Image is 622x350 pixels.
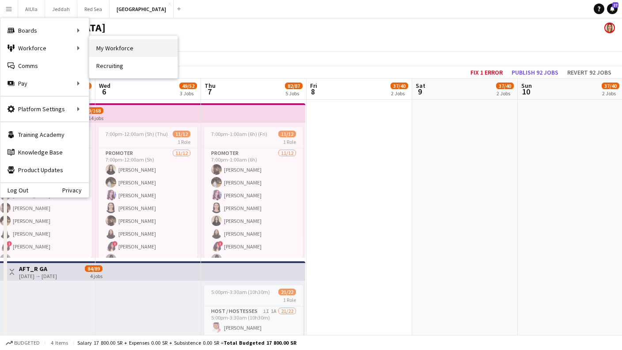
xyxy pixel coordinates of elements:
[604,23,615,33] app-user-avatar: Amani Jawad
[112,241,118,246] span: !
[520,87,532,97] span: 10
[49,339,70,346] span: 4 items
[508,67,562,78] button: Publish 92 jobs
[521,82,532,90] span: Sun
[18,0,45,18] button: AlUla
[89,57,178,75] a: Recruiting
[203,87,216,97] span: 7
[179,83,197,89] span: 49/52
[0,100,89,118] div: Platform Settings
[99,148,197,319] app-card-role: Promoter11/127:00pm-12:00am (5h)[PERSON_NAME][PERSON_NAME][PERSON_NAME][PERSON_NAME][PERSON_NAME]...
[278,131,296,137] span: 11/12
[77,0,110,18] button: Red Sea
[89,39,178,57] a: My Workforce
[0,75,89,92] div: Pay
[173,131,190,137] span: 11/12
[285,90,302,97] div: 5 Jobs
[204,127,303,258] app-job-card: 7:00pm-1:00am (6h) (Fri)11/121 RolePromoter11/127:00pm-1:00am (6h)[PERSON_NAME][PERSON_NAME][PERS...
[602,90,619,97] div: 2 Jobs
[180,90,197,97] div: 3 Jobs
[110,0,174,18] button: [GEOGRAPHIC_DATA]
[99,82,110,90] span: Wed
[612,2,618,8] span: 27
[391,90,408,97] div: 2 Jobs
[0,187,28,194] a: Log Out
[99,127,197,258] app-job-card: 7:00pm-12:00am (5h) (Thu)11/121 RolePromoter11/127:00pm-12:00am (5h)[PERSON_NAME][PERSON_NAME][PE...
[178,139,190,145] span: 1 Role
[496,83,514,89] span: 37/40
[0,161,89,179] a: Product Updates
[391,83,408,89] span: 37/40
[205,82,216,90] span: Thu
[310,82,317,90] span: Fri
[19,265,57,273] h3: AFT_R GA
[278,289,296,295] span: 21/22
[98,87,110,97] span: 6
[309,87,317,97] span: 8
[283,297,296,303] span: 1 Role
[414,87,425,97] span: 9
[4,338,41,348] button: Budgeted
[224,339,296,346] span: Total Budgeted 17 800.00 SR
[0,39,89,57] div: Workforce
[85,265,102,272] span: 84/89
[218,241,223,246] span: !
[77,339,296,346] div: Salary 17 800.00 SR + Expenses 0.00 SR + Subsistence 0.00 SR =
[285,83,303,89] span: 82/87
[416,82,425,90] span: Sat
[80,107,103,114] span: 149/168
[14,340,40,346] span: Budgeted
[88,114,103,121] div: 14 jobs
[90,272,102,279] div: 4 jobs
[602,83,619,89] span: 37/40
[467,67,506,78] button: Fix 1 error
[607,4,618,14] a: 27
[62,187,89,194] a: Privacy
[0,143,89,161] a: Knowledge Base
[7,241,12,246] span: !
[0,126,89,143] a: Training Academy
[19,273,57,279] div: [DATE] → [DATE]
[0,57,89,75] a: Comms
[211,289,278,295] span: 5:00pm-3:30am (10h30m) (Fri)
[564,67,615,78] button: Revert 92 jobs
[45,0,77,18] button: Jeddah
[283,139,296,145] span: 1 Role
[106,131,168,137] span: 7:00pm-12:00am (5h) (Thu)
[211,131,267,137] span: 7:00pm-1:00am (6h) (Fri)
[0,22,89,39] div: Boards
[204,148,303,319] app-card-role: Promoter11/127:00pm-1:00am (6h)[PERSON_NAME][PERSON_NAME][PERSON_NAME][PERSON_NAME][PERSON_NAME][...
[497,90,513,97] div: 2 Jobs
